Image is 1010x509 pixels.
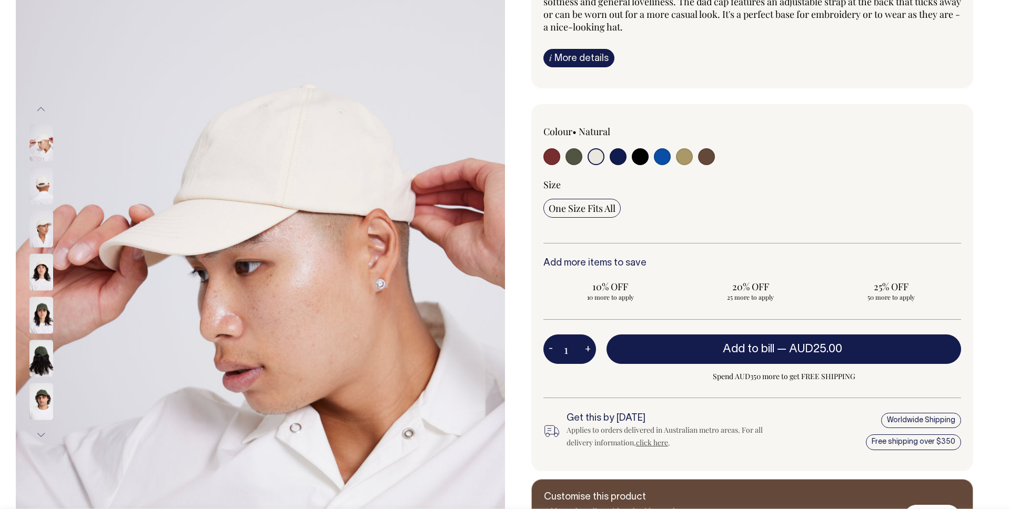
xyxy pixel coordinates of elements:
input: One Size Fits All [543,199,621,218]
span: — [777,344,845,354]
button: Previous [33,98,49,121]
span: 10% OFF [549,280,672,293]
span: • [572,125,577,138]
span: AUD25.00 [789,344,842,354]
img: olive [29,383,53,420]
span: Add to bill [723,344,774,354]
div: Applies to orders delivered in Australian metro areas. For all delivery information, . [567,424,772,449]
img: olive [29,340,53,377]
input: 20% OFF 25 more to apply [684,277,818,304]
button: - [543,339,558,360]
button: + [580,339,596,360]
div: Colour [543,125,711,138]
img: natural [29,125,53,161]
span: i [549,52,552,63]
h6: Add more items to save [543,258,961,269]
a: iMore details [543,49,614,67]
button: Add to bill —AUD25.00 [607,334,961,364]
span: 50 more to apply [829,293,953,301]
img: olive [29,297,53,334]
img: natural [29,211,53,248]
span: Spend AUD350 more to get FREE SHIPPING [607,370,961,383]
a: click here [636,437,668,447]
button: Next [33,423,49,447]
img: natural [29,254,53,291]
span: 10 more to apply [549,293,672,301]
label: Natural [579,125,610,138]
span: 20% OFF [689,280,813,293]
div: Size [543,178,961,191]
img: natural [29,168,53,205]
span: 25 more to apply [689,293,813,301]
input: 25% OFF 50 more to apply [824,277,958,304]
span: One Size Fits All [549,202,615,215]
span: 25% OFF [829,280,953,293]
input: 10% OFF 10 more to apply [543,277,678,304]
h6: Customise this product [544,492,712,503]
h6: Get this by [DATE] [567,413,772,424]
